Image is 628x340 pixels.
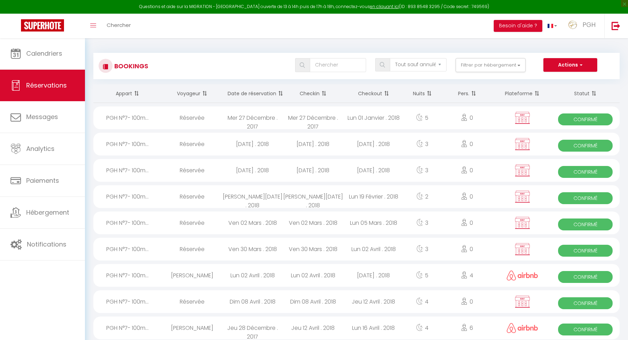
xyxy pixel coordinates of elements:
[568,20,578,30] img: ...
[93,84,162,103] th: Sort by rentals
[404,84,441,103] th: Sort by nights
[551,84,620,103] th: Sort by status
[543,58,597,72] button: Actions
[612,21,620,30] img: logout
[370,4,399,9] a: en cliquant ici
[441,84,493,103] th: Sort by people
[107,21,131,29] span: Chercher
[26,81,67,90] span: Réservations
[310,58,366,72] input: Chercher
[343,84,404,103] th: Sort by checkout
[162,84,222,103] th: Sort by guest
[456,58,526,72] button: Filtrer par hébergement
[494,20,542,32] button: Besoin d'aide ?
[26,176,59,185] span: Paiements
[21,19,64,32] img: Super Booking
[222,84,283,103] th: Sort by booking date
[101,14,136,38] a: Chercher
[493,84,551,103] th: Sort by channel
[26,208,69,217] span: Hébergement
[283,84,343,103] th: Sort by checkin
[113,58,148,74] h3: Bookings
[26,144,55,153] span: Analytics
[26,49,62,58] span: Calendriers
[26,112,58,121] span: Messages
[27,240,66,249] span: Notifications
[583,20,595,29] span: PGH
[562,14,604,38] a: ... PGH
